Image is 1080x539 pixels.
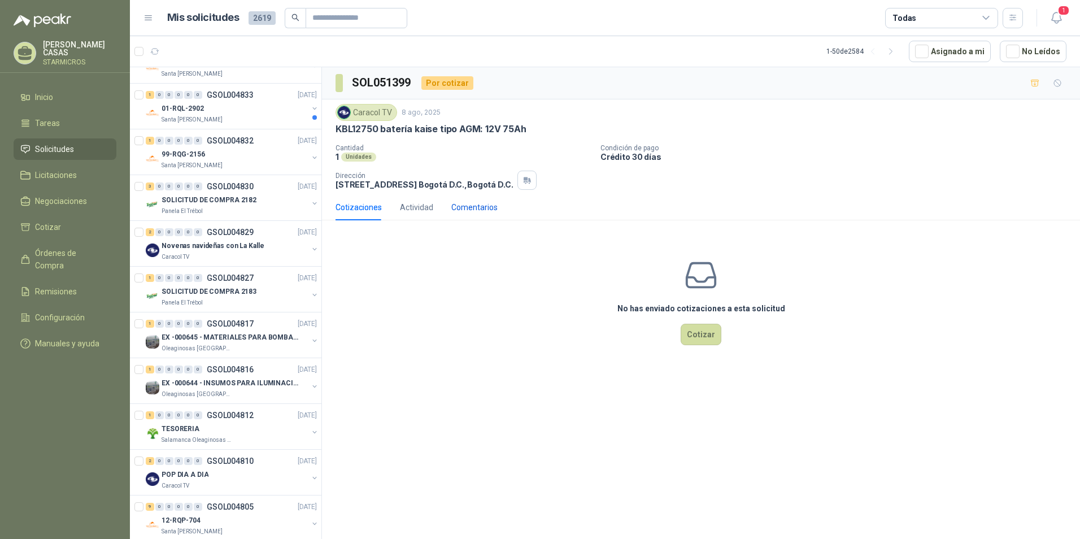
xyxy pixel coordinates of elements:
[207,320,254,328] p: GSOL004817
[155,137,164,145] div: 0
[600,144,1075,152] p: Condición de pago
[162,390,233,399] p: Oleaginosas [GEOGRAPHIC_DATA][PERSON_NAME]
[146,244,159,257] img: Company Logo
[207,503,254,511] p: GSOL004805
[298,90,317,101] p: [DATE]
[184,503,193,511] div: 0
[1000,41,1066,62] button: No Leídos
[184,320,193,328] div: 0
[336,104,397,121] div: Caracol TV
[175,320,183,328] div: 0
[165,457,173,465] div: 0
[155,457,164,465] div: 0
[146,363,319,399] a: 1 0 0 0 0 0 GSOL004816[DATE] Company LogoEX -000644 - INSUMOS PARA ILUMINACIONN ZONA DE CLAOleagi...
[146,411,154,419] div: 1
[400,201,433,214] div: Actividad
[338,106,350,119] img: Company Logo
[207,457,254,465] p: GSOL004810
[207,91,254,99] p: GSOL004833
[155,228,164,236] div: 0
[207,366,254,373] p: GSOL004816
[194,182,202,190] div: 0
[165,91,173,99] div: 0
[194,503,202,511] div: 0
[175,182,183,190] div: 0
[175,503,183,511] div: 0
[194,320,202,328] div: 0
[146,198,159,211] img: Company Logo
[146,408,319,445] a: 1 0 0 0 0 0 GSOL004812[DATE] Company LogoTESORERIASalamanca Oleaginosas SAS
[155,182,164,190] div: 0
[298,502,317,512] p: [DATE]
[146,271,319,307] a: 1 0 0 0 0 0 GSOL004827[DATE] Company LogoSOLICITUD DE COMPRA 2183Panela El Trébol
[35,337,99,350] span: Manuales y ayuda
[165,320,173,328] div: 0
[167,10,239,26] h1: Mis solicitudes
[146,182,154,190] div: 3
[175,137,183,145] div: 0
[155,503,164,511] div: 0
[146,225,319,262] a: 2 0 0 0 0 0 GSOL004829[DATE] Company LogoNovenas navideñas con La KalleCaracol TV
[146,60,159,74] img: Company Logo
[35,117,60,129] span: Tareas
[162,103,204,114] p: 01-RQL-2902
[207,182,254,190] p: GSOL004830
[352,74,412,92] h3: SOL051399
[162,149,205,160] p: 99-RQG-2156
[43,41,116,56] p: [PERSON_NAME] CASAS
[336,172,513,180] p: Dirección
[146,335,159,349] img: Company Logo
[155,274,164,282] div: 0
[298,181,317,192] p: [DATE]
[162,344,233,353] p: Oleaginosas [GEOGRAPHIC_DATA][PERSON_NAME]
[146,518,159,532] img: Company Logo
[207,228,254,236] p: GSOL004829
[146,106,159,120] img: Company Logo
[681,324,721,345] button: Cotizar
[14,14,71,27] img: Logo peakr
[194,91,202,99] div: 0
[298,273,317,284] p: [DATE]
[184,274,193,282] div: 0
[162,515,201,526] p: 12-RQP-704
[336,123,526,135] p: KBL12750 batería kaise tipo AGM: 12V 75Ah
[165,137,173,145] div: 0
[162,161,223,170] p: Santa [PERSON_NAME]
[194,366,202,373] div: 0
[298,136,317,146] p: [DATE]
[146,427,159,440] img: Company Logo
[162,424,199,434] p: TESORERIA
[165,503,173,511] div: 0
[194,228,202,236] div: 0
[146,472,159,486] img: Company Logo
[336,144,591,152] p: Cantidad
[402,107,441,118] p: 8 ago, 2025
[146,503,154,511] div: 9
[35,285,77,298] span: Remisiones
[600,152,1075,162] p: Crédito 30 días
[162,378,302,389] p: EX -000644 - INSUMOS PARA ILUMINACIONN ZONA DE CLA
[146,88,319,124] a: 1 0 0 0 0 0 GSOL004833[DATE] Company Logo01-RQL-2902Santa [PERSON_NAME]
[826,42,900,60] div: 1 - 50 de 2584
[421,76,473,90] div: Por cotizar
[14,307,116,328] a: Configuración
[146,320,154,328] div: 1
[14,333,116,354] a: Manuales y ayuda
[14,281,116,302] a: Remisiones
[184,366,193,373] div: 0
[194,274,202,282] div: 0
[35,143,74,155] span: Solicitudes
[162,195,256,206] p: SOLICITUD DE COMPRA 2182
[146,457,154,465] div: 2
[162,69,223,79] p: Santa [PERSON_NAME]
[184,228,193,236] div: 0
[336,180,513,189] p: [STREET_ADDRESS] Bogotá D.C. , Bogotá D.C.
[155,91,164,99] div: 0
[162,286,256,297] p: SOLICITUD DE COMPRA 2183
[146,454,319,490] a: 2 0 0 0 0 0 GSOL004810[DATE] Company LogoPOP DIA A DIACaracol TV
[162,253,189,262] p: Caracol TV
[194,457,202,465] div: 0
[162,436,233,445] p: Salamanca Oleaginosas SAS
[194,137,202,145] div: 0
[451,201,498,214] div: Comentarios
